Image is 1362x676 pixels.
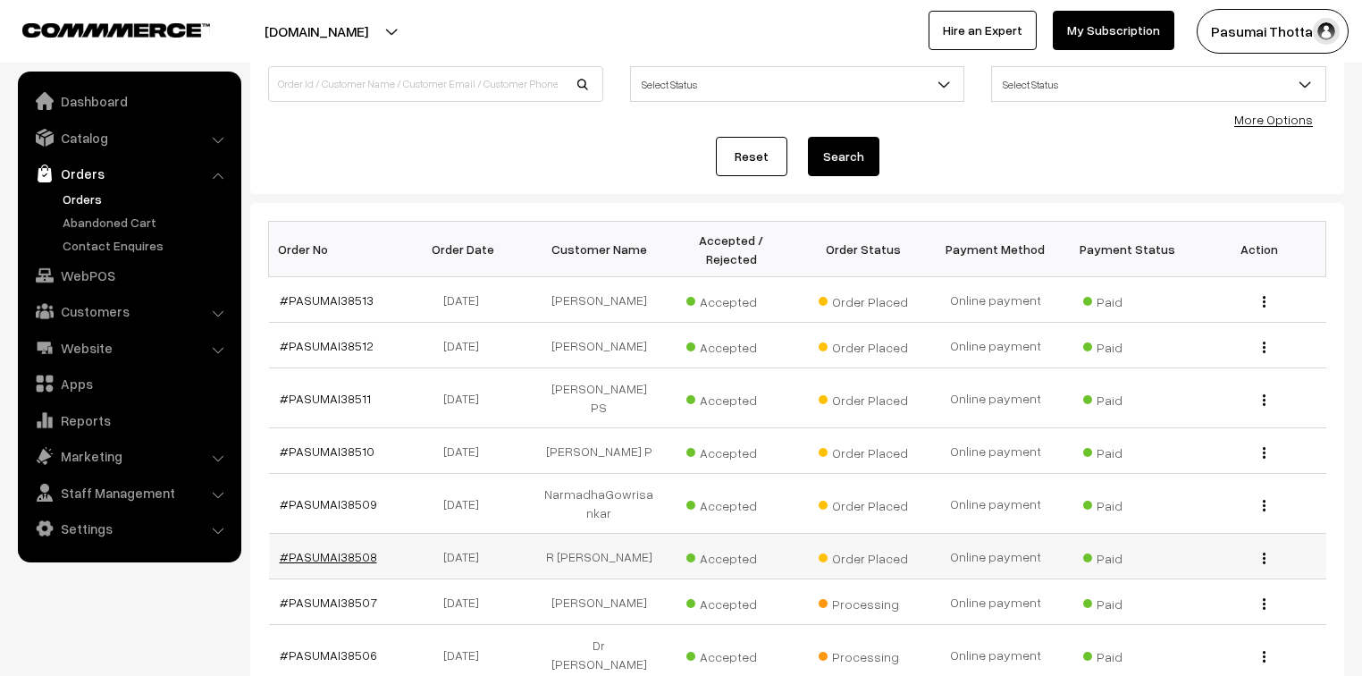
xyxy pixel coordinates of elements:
a: #PASUMAI38513 [280,292,374,308]
a: Orders [22,157,235,190]
span: Accepted [686,439,776,462]
span: Paid [1083,643,1173,666]
td: R [PERSON_NAME] [533,534,665,579]
a: COMMMERCE [22,18,179,39]
span: Select Status [630,66,965,102]
img: Menu [1263,553,1265,564]
span: Paid [1083,545,1173,568]
img: Menu [1263,598,1265,610]
span: Processing [819,590,908,613]
input: Order Id / Customer Name / Customer Email / Customer Phone [268,66,603,102]
a: WebPOS [22,259,235,292]
span: Paid [1083,288,1173,311]
th: Payment Method [929,222,1062,277]
td: [DATE] [400,368,533,428]
img: Menu [1263,447,1265,459]
span: Paid [1083,590,1173,613]
a: Abandoned Cart [58,213,235,232]
td: [DATE] [400,323,533,368]
a: Reports [22,404,235,436]
td: [PERSON_NAME] P [533,428,665,474]
td: [PERSON_NAME] PS [533,368,665,428]
th: Payment Status [1062,222,1194,277]
img: user [1313,18,1340,45]
a: #PASUMAI38507 [280,595,377,610]
img: Menu [1263,500,1265,511]
span: Accepted [686,545,776,568]
td: [PERSON_NAME] [533,277,665,323]
a: #PASUMAI38512 [280,338,374,353]
span: Paid [1083,492,1173,515]
span: Accepted [686,643,776,666]
a: Contact Enquires [58,236,235,255]
a: Website [22,332,235,364]
span: Paid [1083,439,1173,462]
span: Order Placed [819,545,908,568]
a: Dashboard [22,85,235,117]
a: My Subscription [1053,11,1174,50]
td: [DATE] [400,428,533,474]
a: More Options [1234,112,1313,127]
span: Order Placed [819,334,908,357]
a: Staff Management [22,477,235,509]
img: COMMMERCE [22,23,210,37]
img: Menu [1263,651,1265,663]
span: Order Placed [819,288,908,311]
td: Online payment [929,428,1062,474]
span: Select Status [992,69,1325,100]
img: Menu [1263,394,1265,406]
a: Marketing [22,440,235,472]
a: #PASUMAI38510 [280,444,374,459]
a: Apps [22,368,235,400]
td: Online payment [929,534,1062,579]
td: [DATE] [400,534,533,579]
th: Order Date [400,222,533,277]
span: Select Status [991,66,1326,102]
a: Orders [58,190,235,208]
a: Customers [22,295,235,327]
td: Online payment [929,474,1062,534]
th: Order Status [797,222,929,277]
a: #PASUMAI38506 [280,647,377,663]
td: [DATE] [400,474,533,534]
td: Online payment [929,579,1062,625]
span: Order Placed [819,439,908,462]
td: Online payment [929,368,1062,428]
span: Processing [819,643,908,666]
button: Pasumai Thotta… [1197,9,1349,54]
span: Order Placed [819,386,908,410]
a: #PASUMAI38508 [280,549,377,564]
span: Accepted [686,590,776,613]
td: Online payment [929,277,1062,323]
a: Settings [22,512,235,545]
span: Select Status [631,69,964,100]
td: NarmadhaGowrisankar [533,474,665,534]
button: [DOMAIN_NAME] [202,9,431,54]
td: Online payment [929,323,1062,368]
td: [DATE] [400,579,533,625]
img: Menu [1263,296,1265,308]
a: Catalog [22,122,235,154]
th: Action [1194,222,1326,277]
span: Accepted [686,288,776,311]
span: Accepted [686,492,776,515]
span: Order Placed [819,492,908,515]
th: Accepted / Rejected [665,222,797,277]
button: Search [808,137,879,176]
span: Paid [1083,334,1173,357]
th: Customer Name [533,222,665,277]
a: Hire an Expert [929,11,1037,50]
img: Menu [1263,342,1265,353]
span: Paid [1083,386,1173,410]
td: [DATE] [400,277,533,323]
td: [PERSON_NAME] [533,323,665,368]
span: Accepted [686,334,776,357]
a: #PASUMAI38511 [280,391,371,406]
th: Order No [269,222,401,277]
a: Reset [716,137,787,176]
span: Accepted [686,386,776,410]
a: #PASUMAI38509 [280,496,377,511]
td: [PERSON_NAME] [533,579,665,625]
